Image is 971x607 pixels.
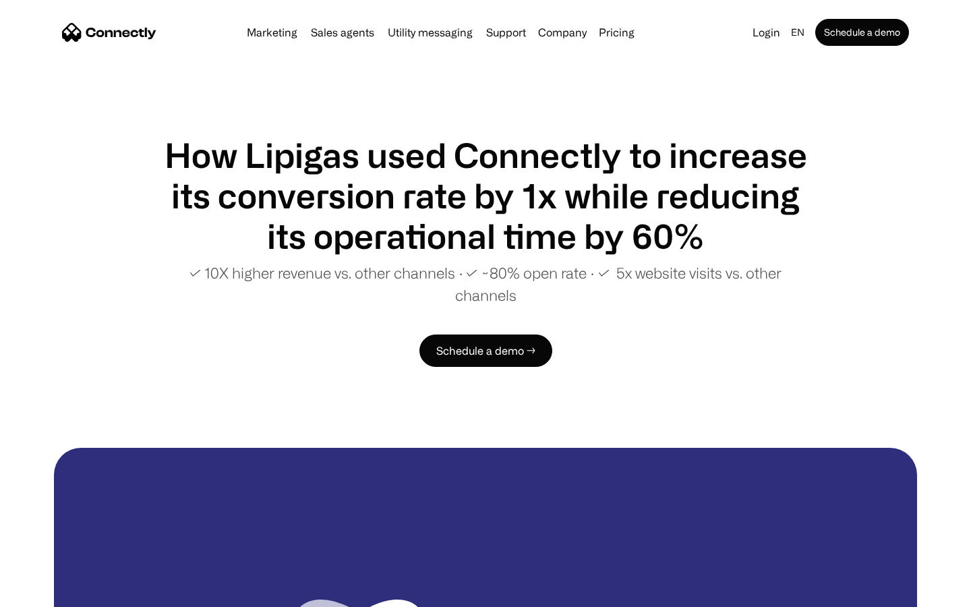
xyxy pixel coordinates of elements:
a: Support [481,27,531,38]
a: Utility messaging [382,27,478,38]
ul: Language list [27,583,81,602]
a: Schedule a demo → [419,335,552,367]
a: Sales agents [305,27,380,38]
p: ✓ 10X higher revenue vs. other channels ∙ ✓ ~80% open rate ∙ ✓ 5x website visits vs. other channels [162,262,809,306]
a: Marketing [241,27,303,38]
a: Schedule a demo [815,19,909,46]
a: Login [747,23,786,42]
a: Pricing [593,27,640,38]
div: en [791,23,804,42]
h1: How Lipigas used Connectly to increase its conversion rate by 1x while reducing its operational t... [162,135,809,256]
div: Company [538,23,587,42]
aside: Language selected: English [13,582,81,602]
